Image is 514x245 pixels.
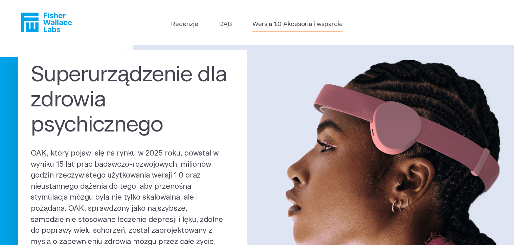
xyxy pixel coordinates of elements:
a: Wersja 1.0 Akcesoria i wsparcie [252,20,343,29]
font: Superurządzenie dla zdrowia psychicznego [31,64,227,136]
a: Recenzje [171,20,199,29]
a: DĄB [219,20,232,29]
font: Recenzje [171,21,199,27]
font: DĄB [219,21,232,27]
a: Fisher Wallace [21,13,72,32]
font: Wersja 1.0 Akcesoria i wsparcie [252,21,343,27]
